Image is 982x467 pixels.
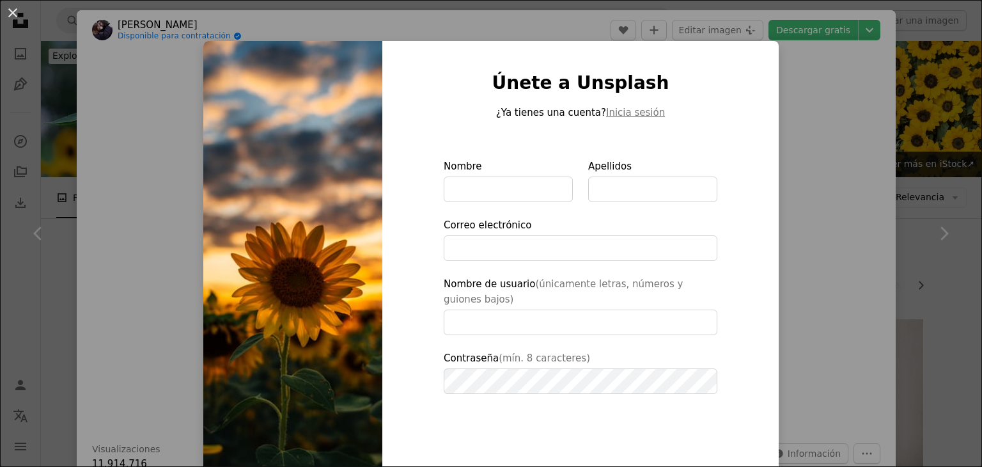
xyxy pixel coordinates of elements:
[444,177,573,202] input: Nombre
[444,310,717,335] input: Nombre de usuario(únicamente letras, números y guiones bajos)
[444,235,717,261] input: Correo electrónico
[606,105,665,120] button: Inicia sesión
[444,351,717,394] label: Contraseña
[444,368,717,394] input: Contraseña(mín. 8 caracteres)
[444,105,717,120] p: ¿Ya tienes una cuenta?
[444,159,573,202] label: Nombre
[444,218,717,261] label: Correo electrónico
[444,276,717,335] label: Nombre de usuario
[444,278,683,305] span: (únicamente letras, números y guiones bajos)
[444,72,717,95] h1: Únete a Unsplash
[588,159,717,202] label: Apellidos
[499,352,590,364] span: (mín. 8 caracteres)
[588,177,717,202] input: Apellidos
